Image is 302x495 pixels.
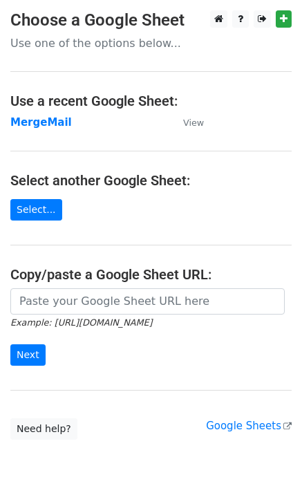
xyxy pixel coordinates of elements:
small: View [183,118,204,128]
a: Select... [10,199,62,221]
h4: Select another Google Sheet: [10,172,292,189]
a: View [169,116,204,129]
a: Google Sheets [206,420,292,432]
input: Paste your Google Sheet URL here [10,288,285,315]
a: MergeMail [10,116,72,129]
h4: Use a recent Google Sheet: [10,93,292,109]
small: Example: [URL][DOMAIN_NAME] [10,317,152,328]
p: Use one of the options below... [10,36,292,50]
h3: Choose a Google Sheet [10,10,292,30]
h4: Copy/paste a Google Sheet URL: [10,266,292,283]
a: Need help? [10,418,77,440]
input: Next [10,344,46,366]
